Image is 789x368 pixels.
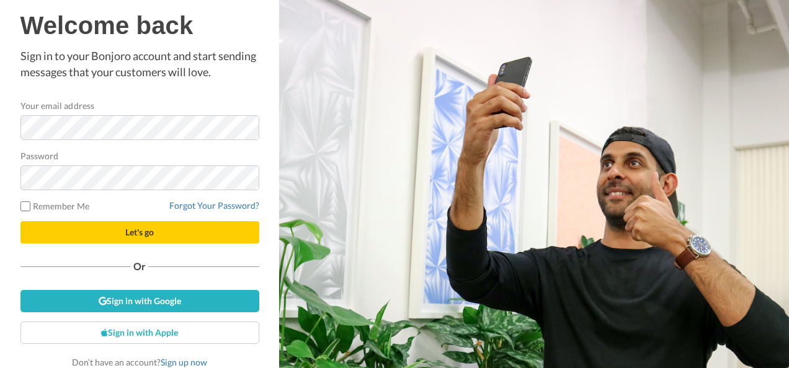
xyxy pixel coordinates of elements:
[20,12,259,39] h1: Welcome back
[20,201,30,211] input: Remember Me
[20,221,259,243] button: Let's go
[72,357,207,367] span: Don’t have an account?
[131,262,148,271] span: Or
[169,200,259,211] a: Forgot Your Password?
[20,48,259,80] p: Sign in to your Bonjoro account and start sending messages that your customers will love.
[20,199,90,212] label: Remember Me
[125,227,154,237] span: Let's go
[161,357,207,367] a: Sign up now
[20,322,259,344] a: Sign in with Apple
[20,290,259,312] a: Sign in with Google
[20,149,59,162] label: Password
[20,99,94,112] label: Your email address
